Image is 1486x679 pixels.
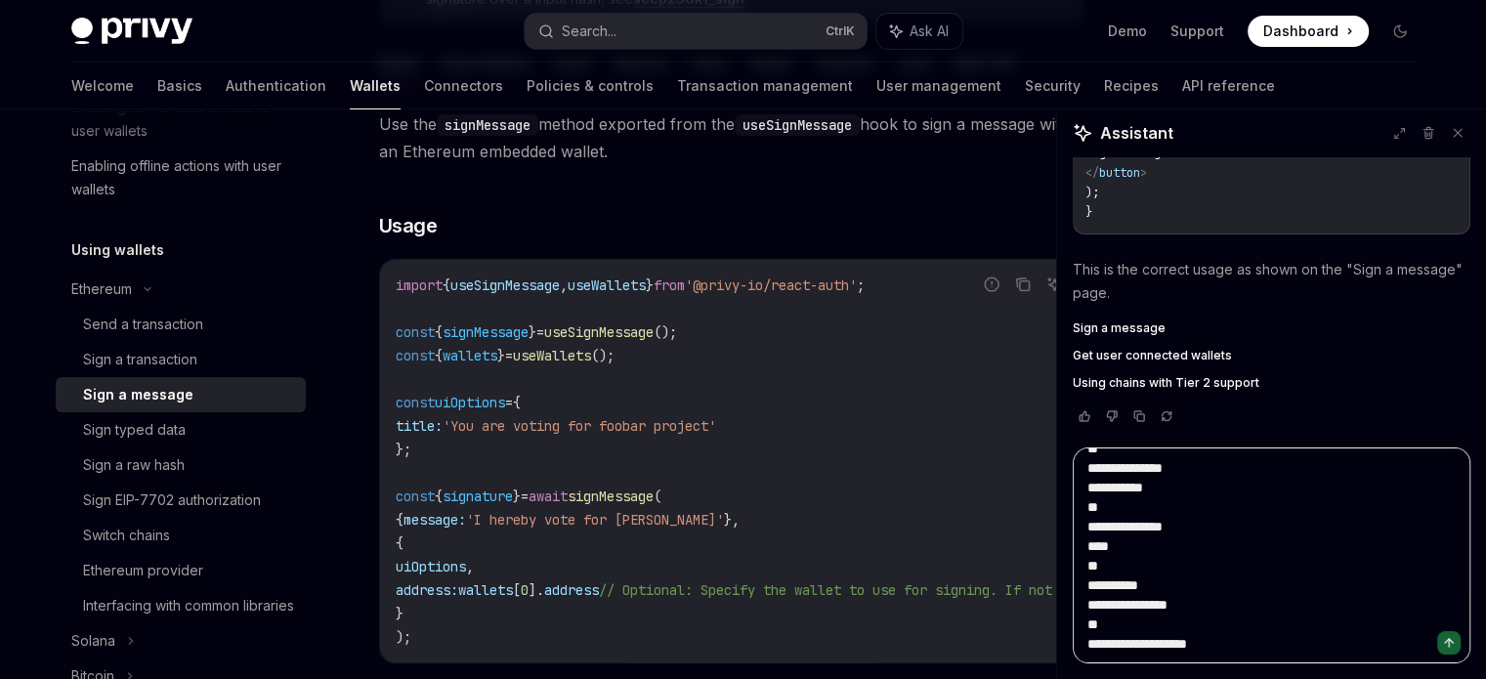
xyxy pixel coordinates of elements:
span: message: [403,511,466,529]
a: Enabling offline actions with user wallets [56,149,306,207]
div: Sign a transaction [83,348,197,371]
a: Sign a transaction [56,342,306,377]
code: signMessage [437,114,538,136]
span: }, [724,511,740,529]
span: uiOptions [435,394,505,411]
a: Dashboard [1248,16,1369,47]
span: { [396,534,403,552]
span: useWallets [513,347,591,364]
a: Sign a message [56,377,306,412]
p: This is the correct usage as shown on the "Sign a message" page. [1073,258,1470,305]
span: title: [396,417,443,435]
a: Get user connected wallets [1073,348,1470,363]
span: wallets [443,347,497,364]
span: Use the method exported from the hook to sign a message with an Ethereum embedded wallet. [379,110,1083,165]
div: Sign a message [83,383,193,406]
span: await [529,488,568,505]
code: useSignMessage [735,114,860,136]
a: Using chains with Tier 2 support [1073,375,1470,391]
div: Interfacing with common libraries [83,594,294,617]
a: Connectors [424,63,503,109]
span: { [435,347,443,364]
span: } [646,276,654,294]
a: Wallets [350,63,401,109]
span: } [529,323,536,341]
a: Authentication [226,63,326,109]
a: Recipes [1104,63,1159,109]
span: import [396,276,443,294]
span: 0 [521,581,529,599]
span: signMessage [443,323,529,341]
span: { [513,394,521,411]
span: ( [654,488,661,505]
a: Security [1025,63,1081,109]
span: const [396,488,435,505]
a: API reference [1182,63,1275,109]
span: Assistant [1100,121,1173,145]
span: Ctrl K [826,23,855,39]
button: Ask AI [876,14,962,49]
span: Dashboard [1263,21,1338,41]
div: Solana [71,629,115,653]
a: Policies & controls [527,63,654,109]
button: Toggle dark mode [1384,16,1416,47]
div: Sign typed data [83,418,186,442]
a: User management [876,63,1001,109]
a: Support [1170,21,1224,41]
a: Interfacing with common libraries [56,588,306,623]
span: { [435,323,443,341]
button: Copy the contents from the code block [1010,272,1036,297]
a: Basics [157,63,202,109]
span: ); [396,628,411,646]
div: Ethereum provider [83,559,203,582]
span: 'I hereby vote for [PERSON_NAME]' [466,511,724,529]
span: const [396,323,435,341]
span: } [513,488,521,505]
span: wallets [458,581,513,599]
a: Sign a message [1073,320,1470,336]
span: , [560,276,568,294]
span: 'You are voting for foobar project' [443,417,716,435]
span: const [396,394,435,411]
a: Welcome [71,63,134,109]
span: Ask AI [910,21,949,41]
div: Switch chains [83,524,170,547]
span: }; [396,441,411,458]
span: = [536,323,544,341]
span: useSignMessage [450,276,560,294]
button: Search...CtrlK [525,14,867,49]
span: useSignMessage [544,323,654,341]
a: Switch chains [56,518,306,553]
div: Search... [562,20,616,43]
h5: Using wallets [71,238,164,262]
a: Ethereum provider [56,553,306,588]
span: [ [513,581,521,599]
span: uiOptions [396,558,466,575]
div: Send a transaction [83,313,203,336]
div: Enabling offline actions with user wallets [71,154,294,201]
button: Ask AI [1041,272,1067,297]
span: ); [1085,185,1099,200]
span: (); [654,323,677,341]
span: address [544,581,599,599]
div: Sign a raw hash [83,453,185,477]
span: button [1099,165,1140,181]
span: = [505,347,513,364]
span: '@privy-io/react-auth' [685,276,857,294]
span: Usage [379,212,438,239]
span: useWallets [568,276,646,294]
span: const [396,347,435,364]
span: = [521,488,529,505]
span: { [396,511,403,529]
span: signature [443,488,513,505]
span: (); [591,347,615,364]
button: Send message [1437,631,1461,655]
span: { [435,488,443,505]
span: ]. [529,581,544,599]
span: address: [396,581,458,599]
a: Sign EIP-7702 authorization [56,483,306,518]
a: Demo [1108,21,1147,41]
span: > [1140,165,1147,181]
span: = [505,394,513,411]
span: } [497,347,505,364]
